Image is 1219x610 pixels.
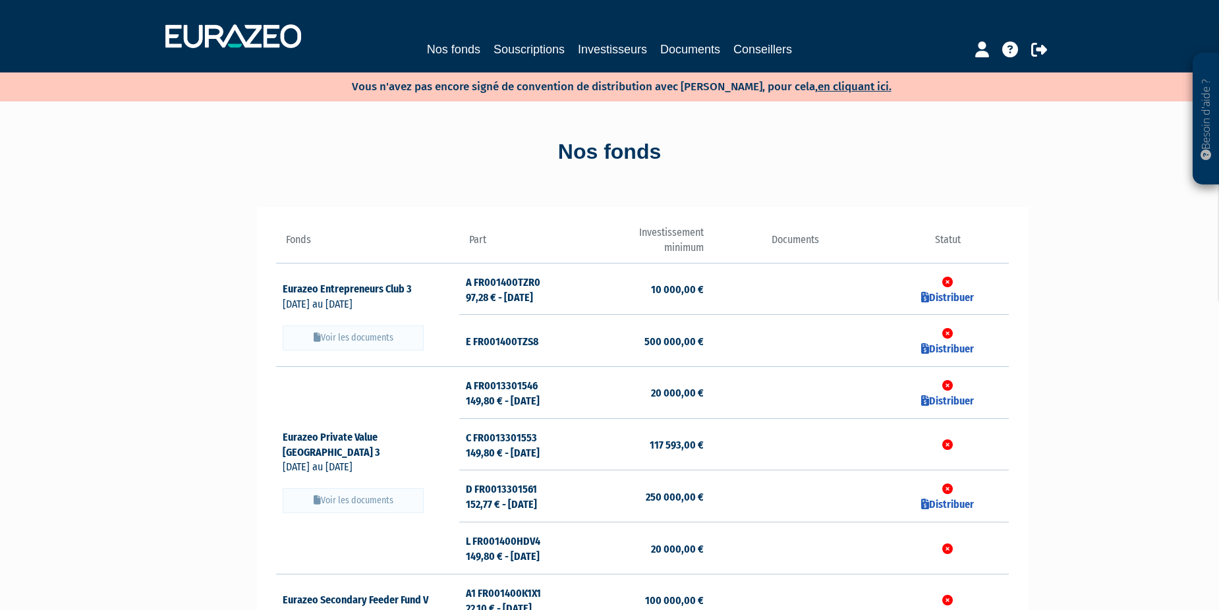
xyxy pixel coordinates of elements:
a: Conseillers [733,40,792,59]
td: 250 000,00 € [581,470,703,522]
div: Nos fonds [234,137,985,167]
td: 117 593,00 € [581,418,703,470]
td: L FR001400HDV4 149,80 € - [DATE] [459,522,581,574]
p: Besoin d'aide ? [1199,60,1214,179]
td: D FR0013301561 152,77 € - [DATE] [459,470,581,522]
th: Fonds [276,225,459,263]
td: A FR001400TZR0 97,28 € - [DATE] [459,263,581,315]
td: 20 000,00 € [581,522,703,574]
span: [DATE] au [DATE] [283,460,353,473]
a: Eurazeo Private Value [GEOGRAPHIC_DATA] 3 [283,431,392,458]
td: C FR0013301553 149,80 € - [DATE] [459,418,581,470]
td: E FR001400TZS8 [459,315,581,367]
a: Investisseurs [578,40,647,59]
th: Part [459,225,581,263]
a: Nos fonds [427,40,480,59]
a: Souscriptions [494,40,565,59]
a: Distribuer [921,498,974,511]
a: Eurazeo Entrepreneurs Club 3 [283,283,424,295]
a: Distribuer [921,395,974,407]
td: 500 000,00 € [581,315,703,367]
button: Voir les documents [283,325,424,350]
td: 20 000,00 € [581,367,703,419]
th: Statut [887,225,1009,263]
p: Vous n'avez pas encore signé de convention de distribution avec [PERSON_NAME], pour cela, [314,76,892,95]
button: Voir les documents [283,488,424,513]
a: Distribuer [921,343,974,355]
a: Documents [660,40,720,59]
img: 1732889491-logotype_eurazeo_blanc_rvb.png [165,24,301,48]
a: Eurazeo Secondary Feeder Fund V [283,594,440,606]
th: Documents [704,225,887,263]
a: Distribuer [921,291,974,304]
td: A FR0013301546 149,80 € - [DATE] [459,367,581,419]
a: en cliquant ici. [818,80,892,94]
th: Investissement minimum [581,225,703,263]
td: 10 000,00 € [581,263,703,315]
span: [DATE] au [DATE] [283,298,353,310]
